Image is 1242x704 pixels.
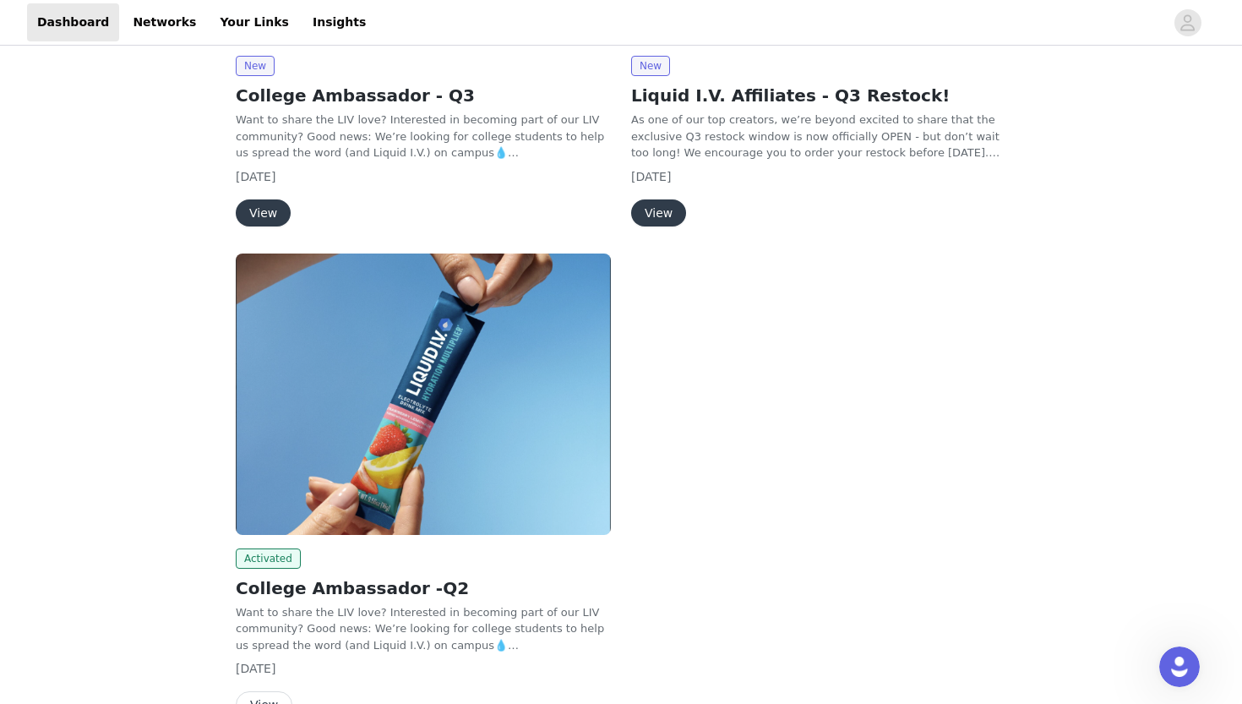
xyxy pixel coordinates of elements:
[631,207,686,220] a: View
[236,548,301,569] span: Activated
[236,170,275,183] span: [DATE]
[236,83,611,108] h2: College Ambassador - Q3
[631,56,670,76] span: New
[302,3,376,41] a: Insights
[631,83,1006,108] h2: Liquid I.V. Affiliates - Q3 Restock!
[1179,9,1196,36] div: avatar
[1159,647,1200,687] iframe: Intercom live chat
[236,662,275,675] span: [DATE]
[236,112,611,161] p: Want to share the LIV love? Interested in becoming part of our LIV community? Good news: We’re lo...
[123,3,206,41] a: Networks
[236,199,291,226] button: View
[210,3,299,41] a: Your Links
[236,254,611,535] img: Liquid I.V.
[236,207,291,220] a: View
[27,3,119,41] a: Dashboard
[236,576,611,601] h2: College Ambassador -Q2
[236,56,275,76] span: New
[631,199,686,226] button: View
[631,112,1006,161] p: As one of our top creators, we’re beyond excited to share that the exclusive Q3 restock window is...
[631,170,671,183] span: [DATE]
[236,604,611,654] p: Want to share the LIV love? Interested in becoming part of our LIV community? Good news: We’re lo...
